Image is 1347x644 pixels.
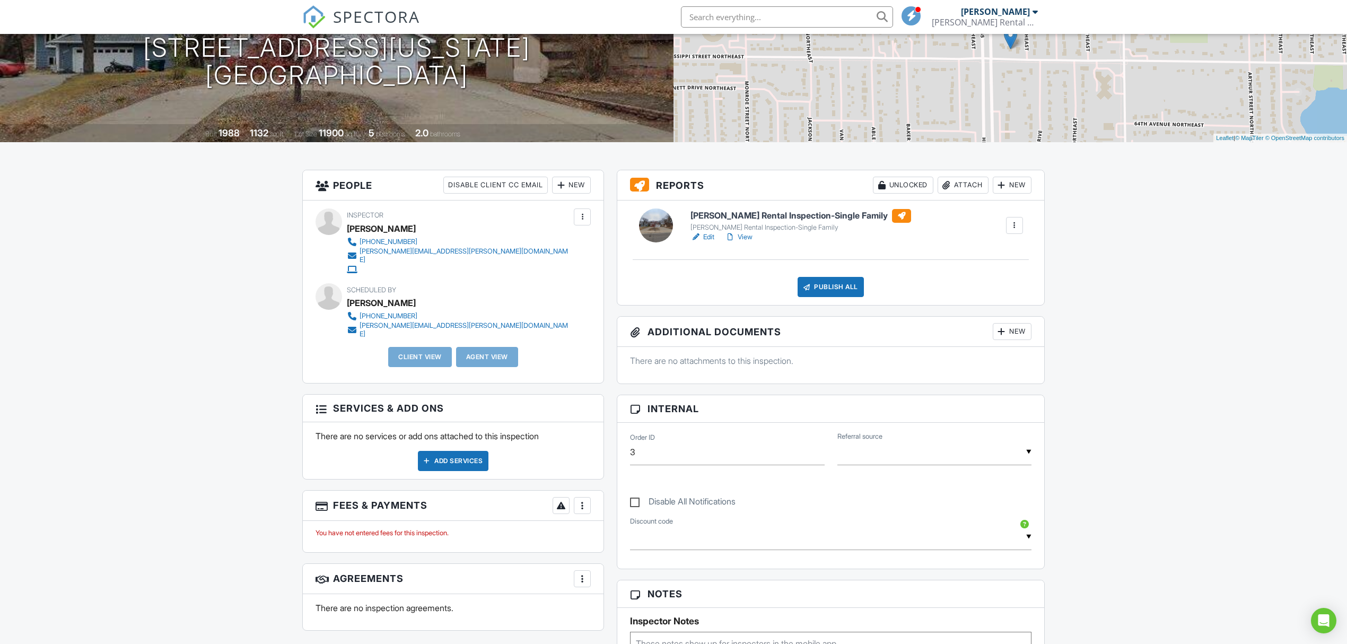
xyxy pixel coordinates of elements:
[681,6,893,28] input: Search everything...
[415,127,428,138] div: 2.0
[938,177,989,194] div: Attach
[690,232,714,242] a: Edit
[617,170,1044,201] h3: Reports
[630,497,736,510] label: Disable All Notifications
[347,221,416,237] div: [PERSON_NAME]
[630,517,673,526] label: Discount code
[690,209,911,232] a: [PERSON_NAME] Rental Inspection-Single Family [PERSON_NAME] Rental Inspection-Single Family
[302,14,420,37] a: SPECTORA
[1216,135,1234,141] a: Leaflet
[347,247,571,264] a: [PERSON_NAME][EMAIL_ADDRESS][PERSON_NAME][DOMAIN_NAME]
[932,17,1038,28] div: Fridley Rental Property Inspection Division
[1311,608,1336,633] div: Open Intercom Messenger
[347,321,571,338] a: [PERSON_NAME][EMAIL_ADDRESS][PERSON_NAME][DOMAIN_NAME]
[360,238,417,246] div: [PHONE_NUMBER]
[617,580,1044,608] h3: Notes
[319,127,344,138] div: 11900
[347,295,416,311] div: [PERSON_NAME]
[143,34,530,90] h1: [STREET_ADDRESS][US_STATE] [GEOGRAPHIC_DATA]
[347,211,383,219] span: Inspector
[360,321,571,338] div: [PERSON_NAME][EMAIL_ADDRESS][PERSON_NAME][DOMAIN_NAME]
[360,247,571,264] div: [PERSON_NAME][EMAIL_ADDRESS][PERSON_NAME][DOMAIN_NAME]
[347,286,396,294] span: Scheduled By
[617,395,1044,423] h3: Internal
[376,130,405,138] span: bedrooms
[303,395,603,422] h3: Services & Add ons
[725,232,753,242] a: View
[316,602,591,614] p: There are no inspection agreements.
[369,127,374,138] div: 5
[347,311,571,321] a: [PHONE_NUMBER]
[303,170,603,201] h3: People
[218,127,240,138] div: 1988
[798,277,864,297] div: Publish All
[302,5,326,29] img: The Best Home Inspection Software - Spectora
[552,177,591,194] div: New
[873,177,933,194] div: Unlocked
[630,433,655,442] label: Order ID
[430,130,460,138] span: bathrooms
[333,5,420,28] span: SPECTORA
[1235,135,1264,141] a: © MapTiler
[443,177,548,194] div: Disable Client CC Email
[690,209,911,223] h6: [PERSON_NAME] Rental Inspection-Single Family
[303,422,603,478] div: There are no services or add ons attached to this inspection
[303,491,603,521] h3: Fees & Payments
[617,317,1044,347] h3: Additional Documents
[1213,134,1347,143] div: |
[993,177,1031,194] div: New
[303,564,603,594] h3: Agreements
[360,312,417,320] div: [PHONE_NUMBER]
[993,323,1031,340] div: New
[270,130,285,138] span: sq. ft.
[837,432,882,441] label: Referral source
[250,127,268,138] div: 1132
[295,130,317,138] span: Lot Size
[961,6,1030,17] div: [PERSON_NAME]
[205,130,217,138] span: Built
[345,130,358,138] span: sq.ft.
[1265,135,1344,141] a: © OpenStreetMap contributors
[316,529,591,537] div: You have not entered fees for this inspection.
[630,355,1031,367] p: There are no attachments to this inspection.
[630,616,1031,626] h5: Inspector Notes
[418,451,488,471] div: Add Services
[690,223,911,232] div: [PERSON_NAME] Rental Inspection-Single Family
[347,237,571,247] a: [PHONE_NUMBER]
